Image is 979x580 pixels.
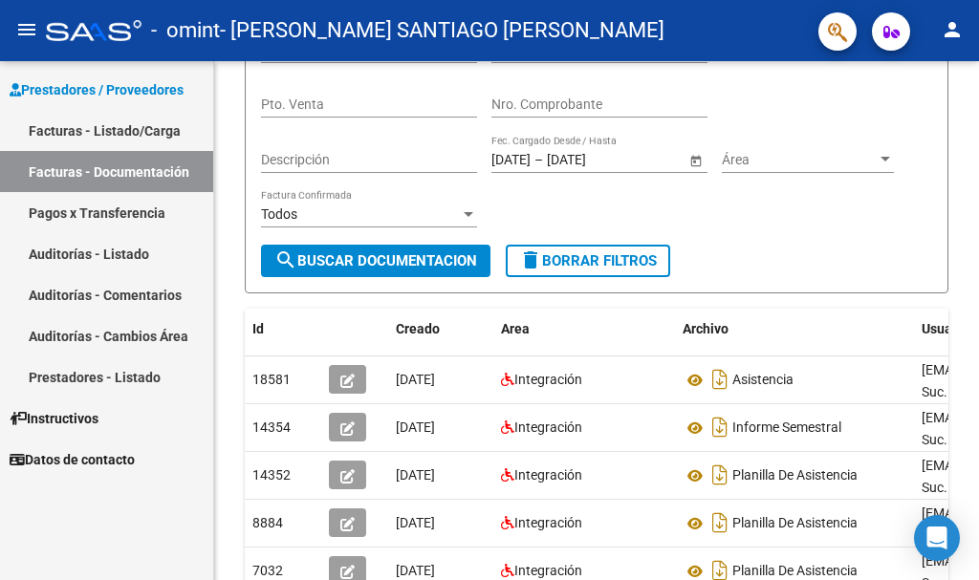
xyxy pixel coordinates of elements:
span: Integración [514,372,582,387]
span: - [PERSON_NAME] SANTIAGO [PERSON_NAME] [220,10,664,52]
span: Borrar Filtros [519,252,657,269]
i: Descargar documento [707,460,732,490]
mat-icon: person [941,18,964,41]
span: [DATE] [396,419,435,435]
span: Integración [514,419,582,435]
input: Start date [491,152,531,168]
mat-icon: search [274,248,297,271]
span: Archivo [683,321,729,336]
span: 8884 [252,515,283,530]
span: Todos [261,206,297,222]
span: Integración [514,515,582,530]
i: Descargar documento [707,507,732,538]
span: 14354 [252,419,291,435]
span: Instructivos [10,408,98,429]
span: Integración [514,467,582,483]
span: Usuario [922,321,968,336]
button: Buscar Documentacion [261,245,490,277]
i: Descargar documento [707,412,732,442]
span: 18581 [252,372,291,387]
span: Integración [514,563,582,578]
button: Open calendar [685,150,706,170]
span: Área [722,152,877,168]
span: Prestadores / Proveedores [10,79,184,100]
span: Buscar Documentacion [274,252,477,269]
span: Informe Semestral [732,420,841,436]
span: Planilla De Asistencia [732,468,858,483]
span: Asistencia [732,373,794,388]
input: End date [547,152,641,168]
span: Id [252,321,264,336]
div: Open Intercom Messenger [914,515,960,561]
datatable-header-cell: Area [493,309,675,350]
span: Datos de contacto [10,449,135,470]
span: Planilla De Asistencia [732,516,858,531]
span: – [534,152,543,168]
datatable-header-cell: Creado [388,309,493,350]
span: Creado [396,321,440,336]
span: Planilla De Asistencia [732,564,858,579]
span: [DATE] [396,515,435,530]
datatable-header-cell: Id [245,309,321,350]
span: - omint [151,10,220,52]
span: 7032 [252,563,283,578]
datatable-header-cell: Archivo [675,309,914,350]
mat-icon: delete [519,248,542,271]
span: [DATE] [396,563,435,578]
span: [DATE] [396,467,435,483]
span: 14352 [252,467,291,483]
span: [DATE] [396,372,435,387]
span: Area [501,321,530,336]
button: Borrar Filtros [506,245,670,277]
mat-icon: menu [15,18,38,41]
i: Descargar documento [707,364,732,395]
